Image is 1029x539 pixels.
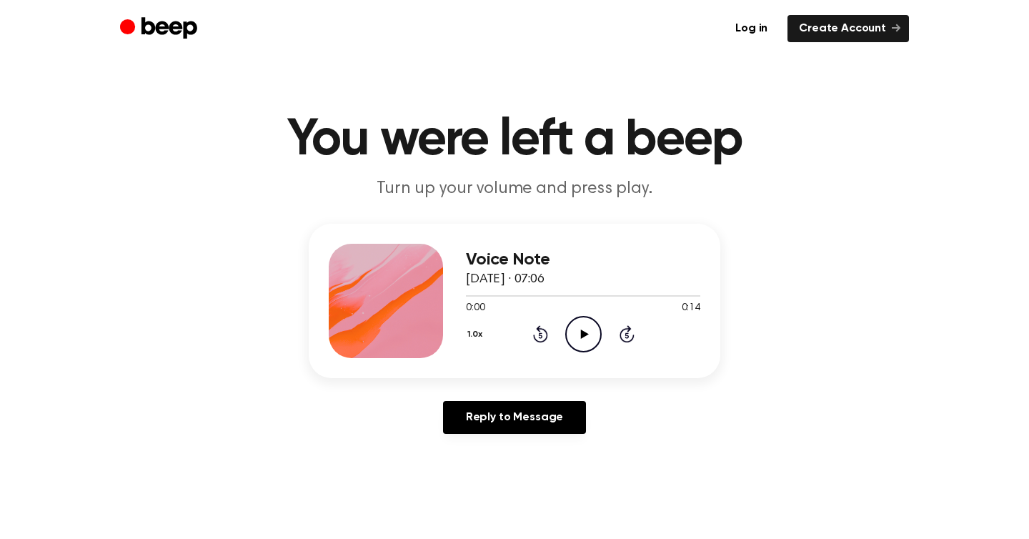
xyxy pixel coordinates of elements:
[466,322,488,347] button: 1.0x
[724,15,779,42] a: Log in
[787,15,909,42] a: Create Account
[682,301,700,316] span: 0:14
[443,401,586,434] a: Reply to Message
[466,273,545,286] span: [DATE] · 07:06
[466,250,700,269] h3: Voice Note
[120,15,201,43] a: Beep
[466,301,484,316] span: 0:00
[149,114,880,166] h1: You were left a beep
[240,177,789,201] p: Turn up your volume and press play.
